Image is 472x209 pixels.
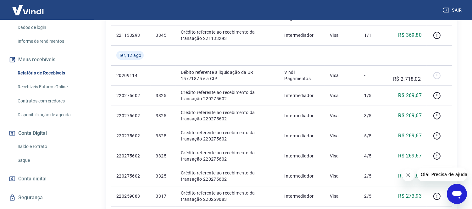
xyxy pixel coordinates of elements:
[15,21,86,34] a: Dados de login
[8,191,86,205] a: Segurança
[156,133,170,139] p: 3325
[8,126,86,140] button: Conta Digital
[398,31,422,39] p: R$ 369,80
[364,173,383,179] p: 2/5
[364,72,383,79] p: -
[284,173,320,179] p: Intermediador
[156,193,170,199] p: 3317
[15,80,86,93] a: Recebíveis Futuros Online
[156,173,170,179] p: 3325
[156,153,170,159] p: 3325
[15,140,86,153] a: Saldo e Extrato
[284,113,320,119] p: Intermediador
[284,32,320,38] p: Intermediador
[447,184,467,204] iframe: Botão para abrir a janela de mensagens
[364,193,383,199] p: 2/5
[8,172,86,186] a: Conta digital
[116,32,146,38] p: 221133293
[330,133,354,139] p: Visa
[181,29,275,41] p: Crédito referente ao recebimento da transação 221133293
[15,108,86,121] a: Disponibilização de agenda
[398,112,422,119] p: R$ 269,67
[364,153,383,159] p: 4/5
[181,190,275,202] p: Crédito referente ao recebimento da transação 220259083
[330,173,354,179] p: Visa
[364,32,383,38] p: 1/1
[417,168,467,181] iframe: Mensagem da empresa
[8,0,48,19] img: Vindi
[330,153,354,159] p: Visa
[398,192,422,200] p: R$ 273,93
[330,113,354,119] p: Visa
[330,92,354,99] p: Visa
[15,35,86,48] a: Informe de rendimentos
[364,133,383,139] p: 5/5
[116,173,146,179] p: 220275602
[116,133,146,139] p: 220275602
[156,92,170,99] p: 3325
[156,32,170,38] p: 3345
[330,72,354,79] p: Visa
[364,113,383,119] p: 3/5
[442,4,464,16] button: Sair
[116,153,146,159] p: 220275602
[116,193,146,199] p: 220259083
[116,113,146,119] p: 220275602
[8,53,86,67] button: Meus recebíveis
[398,92,422,99] p: R$ 269,67
[398,152,422,160] p: R$ 269,67
[364,92,383,99] p: 1/5
[284,153,320,159] p: Intermediador
[284,193,320,199] p: Intermediador
[15,95,86,107] a: Contratos com credores
[330,193,354,199] p: Visa
[18,174,47,183] span: Conta digital
[181,69,275,82] p: Débito referente à liquidação da UR 15771875 via CIP
[402,169,414,181] iframe: Fechar mensagem
[116,92,146,99] p: 220275602
[393,68,422,83] p: -R$ 2.718,02
[181,89,275,102] p: Crédito referente ao recebimento da transação 220275602
[116,72,146,79] p: 20209114
[15,67,86,80] a: Relatório de Recebíveis
[181,170,275,182] p: Crédito referente ao recebimento da transação 220275602
[398,172,422,180] p: R$ 269,67
[119,52,141,58] span: Ter, 12 ago
[398,132,422,140] p: R$ 269,67
[284,133,320,139] p: Intermediador
[181,150,275,162] p: Crédito referente ao recebimento da transação 220275602
[4,4,53,9] span: Olá! Precisa de ajuda?
[15,154,86,167] a: Saque
[284,92,320,99] p: Intermediador
[284,69,320,82] p: Vindi Pagamentos
[156,113,170,119] p: 3325
[330,32,354,38] p: Visa
[181,109,275,122] p: Crédito referente ao recebimento da transação 220275602
[181,129,275,142] p: Crédito referente ao recebimento da transação 220275602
